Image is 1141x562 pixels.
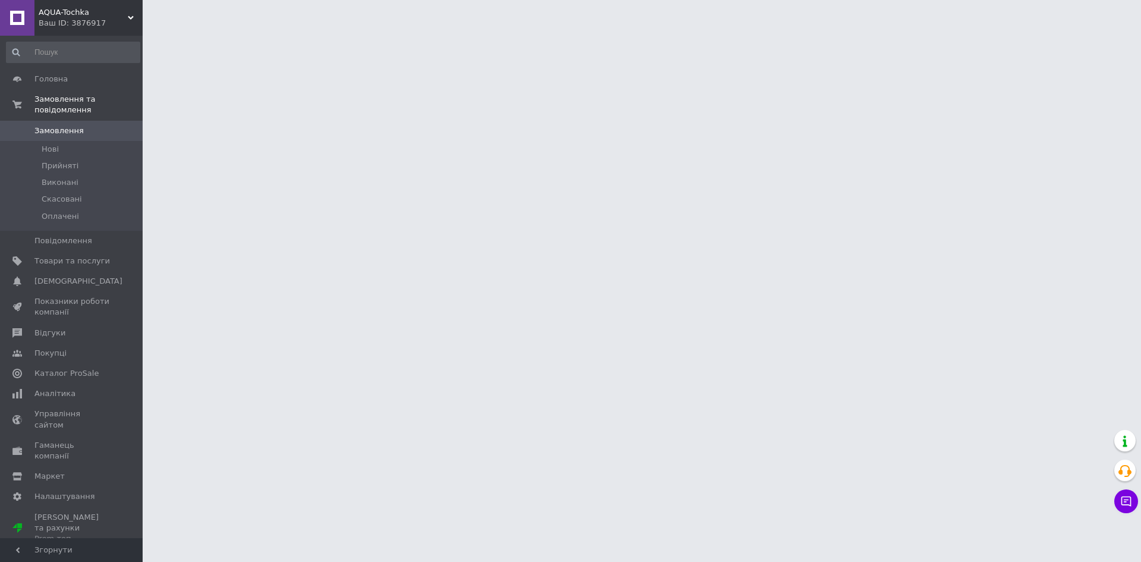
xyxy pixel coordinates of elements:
[34,94,143,115] span: Замовлення та повідомлення
[1114,489,1138,513] button: Чат з покупцем
[34,512,110,545] span: [PERSON_NAME] та рахунки
[34,74,68,84] span: Головна
[34,533,110,544] div: Prom топ
[34,491,95,502] span: Налаштування
[34,440,110,461] span: Гаманець компанії
[42,177,78,188] span: Виконані
[34,125,84,136] span: Замовлення
[34,348,67,359] span: Покупці
[39,7,128,18] span: AQUA-Tochka
[34,471,65,482] span: Маркет
[34,296,110,318] span: Показники роботи компанії
[42,144,59,155] span: Нові
[42,194,82,205] span: Скасовані
[6,42,140,63] input: Пошук
[42,161,78,171] span: Прийняті
[34,328,65,338] span: Відгуки
[34,236,92,246] span: Повідомлення
[34,276,122,287] span: [DEMOGRAPHIC_DATA]
[42,211,79,222] span: Оплачені
[34,368,99,379] span: Каталог ProSale
[34,256,110,266] span: Товари та послуги
[34,409,110,430] span: Управління сайтом
[34,388,75,399] span: Аналітика
[39,18,143,29] div: Ваш ID: 3876917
